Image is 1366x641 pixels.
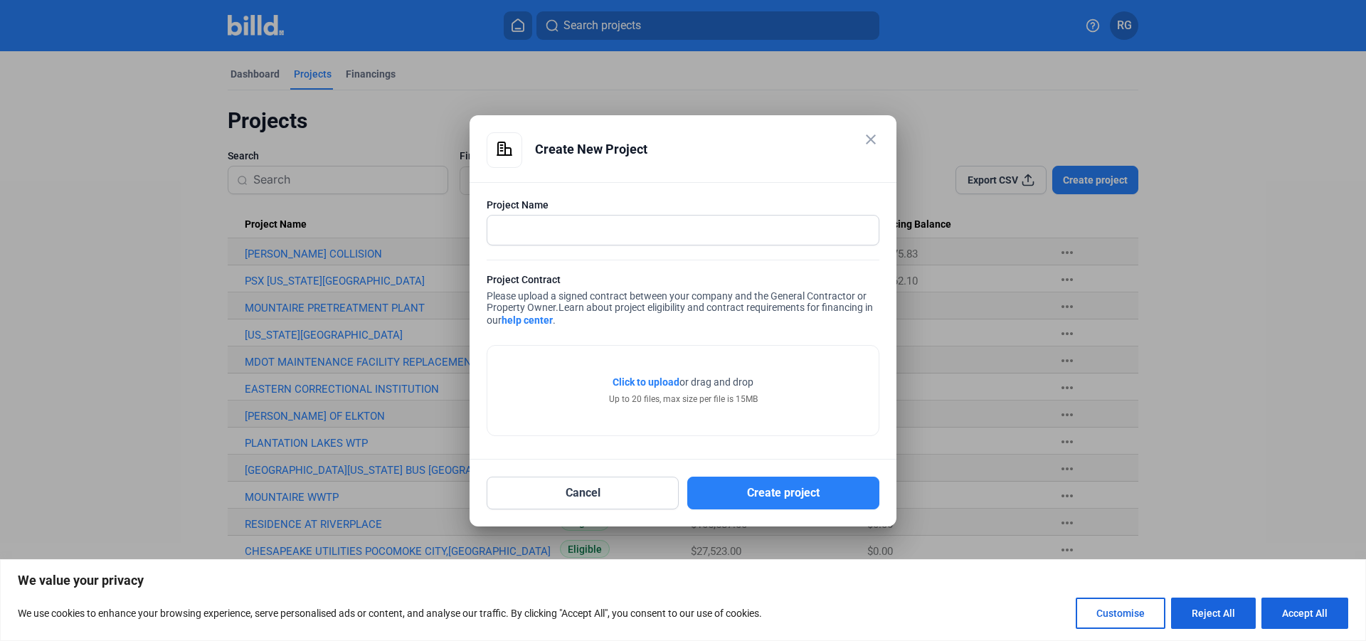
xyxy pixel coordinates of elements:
div: Project Contract [487,272,879,290]
button: Accept All [1261,598,1348,629]
p: We value your privacy [18,572,1348,589]
button: Create project [687,477,879,509]
div: Project Name [487,198,879,212]
p: We use cookies to enhance your browsing experience, serve personalised ads or content, and analys... [18,605,762,622]
button: Customise [1076,598,1165,629]
div: Create New Project [535,132,879,166]
span: Learn about project eligibility and contract requirements for financing in our . [487,302,873,326]
div: Please upload a signed contract between your company and the General Contractor or Property Owner. [487,272,879,331]
a: help center [502,314,553,326]
div: Up to 20 files, max size per file is 15MB [609,393,758,406]
button: Reject All [1171,598,1256,629]
button: Cancel [487,477,679,509]
span: or drag and drop [679,375,753,389]
span: Click to upload [613,376,679,388]
mat-icon: close [862,131,879,148]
